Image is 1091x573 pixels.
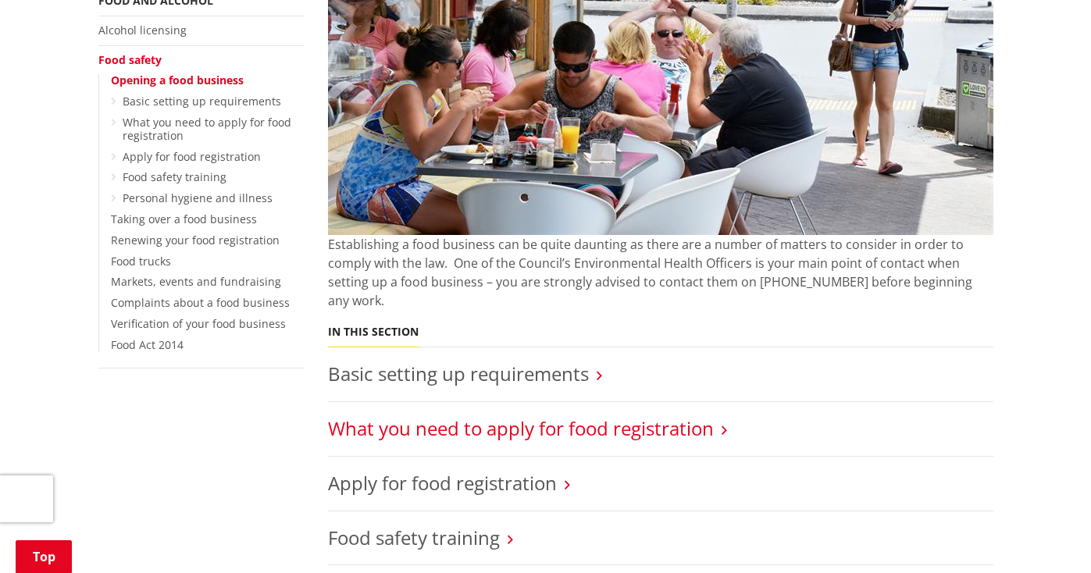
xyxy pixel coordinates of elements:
[328,415,714,441] a: What you need to apply for food registration
[328,361,589,386] a: Basic setting up requirements
[98,23,187,37] a: Alcohol licensing
[123,169,226,184] a: Food safety training
[123,115,291,143] a: What you need to apply for food registration
[328,326,419,339] h5: In this section
[111,73,244,87] a: Opening a food business
[111,254,171,269] a: Food trucks
[16,540,72,573] a: Top
[1019,507,1075,564] iframe: Messenger Launcher
[98,52,162,67] a: Food safety
[328,235,993,310] p: Establishing a food business can be quite daunting as there are a number of matters to consider i...
[123,190,273,205] a: Personal hygiene and illness
[328,525,500,550] a: Food safety training
[111,295,290,310] a: Complaints about a food business
[111,274,281,289] a: Markets, events and fundraising
[111,316,286,331] a: Verification of your food business
[328,470,557,496] a: Apply for food registration
[111,212,257,226] a: Taking over a food business
[123,94,281,109] a: Basic setting up requirements
[123,149,261,164] a: Apply for food registration
[111,337,184,352] a: Food Act 2014
[111,233,280,247] a: Renewing your food registration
